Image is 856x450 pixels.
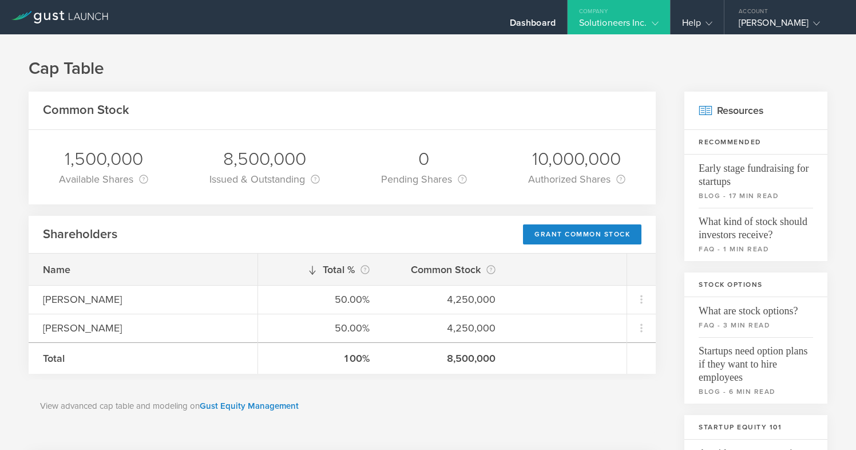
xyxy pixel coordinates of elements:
[684,337,827,404] a: Startups need option plans if they want to hire employeesblog - 6 min read
[684,155,827,208] a: Early stage fundraising for startupsblog - 17 min read
[209,147,320,171] div: 8,500,000
[682,17,712,34] div: Help
[43,292,243,307] div: [PERSON_NAME]
[40,400,644,413] p: View advanced cap table and modeling on
[43,351,243,366] div: Total
[398,262,496,278] div: Common Stock
[684,297,827,337] a: What are stock options?faq - 3 min read
[699,386,813,397] small: blog - 6 min read
[699,337,813,384] span: Startups need option plans if they want to hire employees
[699,244,813,254] small: faq - 1 min read
[200,401,299,411] a: Gust Equity Management
[684,208,827,261] a: What kind of stock should investors receive?faq - 1 min read
[59,147,148,171] div: 1,500,000
[43,226,117,243] h2: Shareholders
[43,262,243,277] div: Name
[528,147,625,171] div: 10,000,000
[381,171,467,187] div: Pending Shares
[398,351,496,366] div: 8,500,000
[684,130,827,155] h3: Recommended
[510,17,556,34] div: Dashboard
[699,208,813,242] span: What kind of stock should investors receive?
[684,92,827,130] h2: Resources
[272,321,370,335] div: 50.00%
[272,262,370,278] div: Total %
[381,147,467,171] div: 0
[523,224,641,244] div: Grant Common Stock
[528,171,625,187] div: Authorized Shares
[684,415,827,440] h3: Startup Equity 101
[59,171,148,187] div: Available Shares
[272,351,370,366] div: 100%
[209,171,320,187] div: Issued & Outstanding
[272,292,370,307] div: 50.00%
[579,17,659,34] div: Solutioneers Inc.
[699,320,813,330] small: faq - 3 min read
[739,17,836,34] div: [PERSON_NAME]
[398,321,496,335] div: 4,250,000
[398,292,496,307] div: 4,250,000
[684,273,827,297] h3: Stock Options
[43,102,129,119] h2: Common Stock
[699,297,813,318] span: What are stock options?
[29,57,827,80] h1: Cap Table
[43,321,243,335] div: [PERSON_NAME]
[699,155,813,188] span: Early stage fundraising for startups
[699,191,813,201] small: blog - 17 min read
